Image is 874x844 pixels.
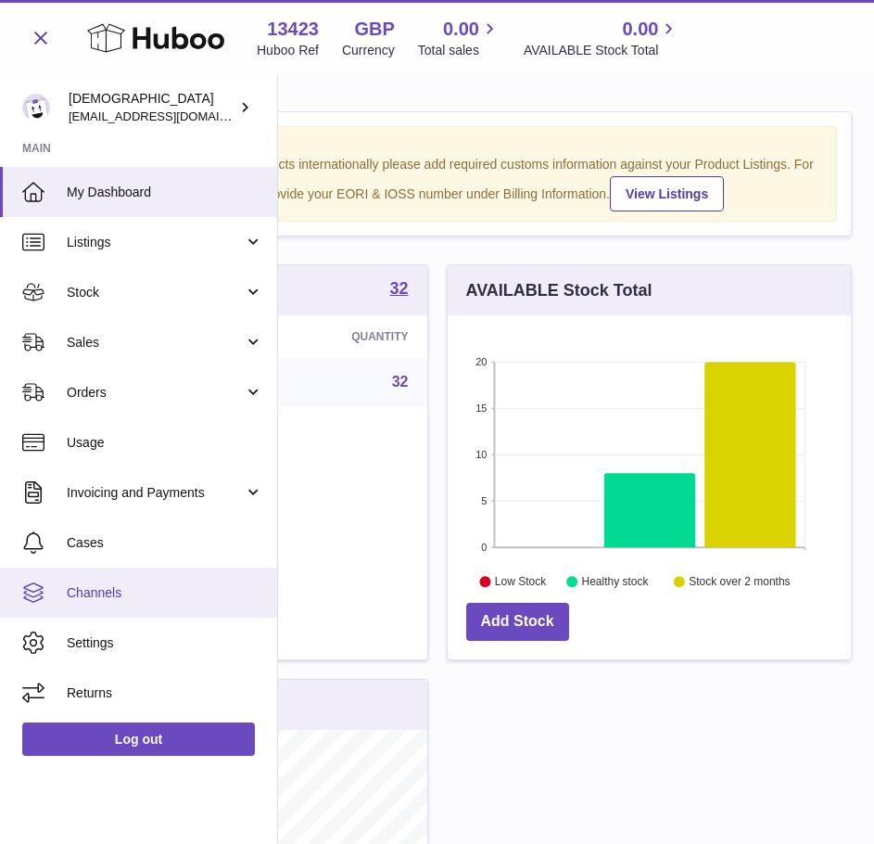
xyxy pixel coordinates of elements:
span: 0.00 [443,17,479,42]
span: Total sales [418,42,500,59]
img: internalAdmin-13423@internal.huboo.com [22,94,50,121]
th: Quantity [236,315,427,358]
text: 10 [475,449,487,460]
a: View Listings [610,176,724,211]
span: Orders [67,384,244,402]
text: 0 [481,542,487,553]
text: Healthy stock [581,576,649,589]
div: [DEMOGRAPHIC_DATA] [69,90,235,125]
span: Cases [67,534,263,552]
h3: AVAILABLE Stock Total [466,279,652,301]
span: Channels [67,584,263,602]
span: Stock [67,284,244,301]
text: 20 [475,356,487,367]
a: 0.00 AVAILABLE Stock Total [524,17,680,59]
strong: 13423 [267,17,319,42]
span: Sales [67,334,244,352]
strong: 32 [389,280,408,297]
strong: GBP [354,17,394,42]
text: Low Stock [494,576,546,589]
strong: Notice [47,136,827,154]
span: Settings [67,634,263,652]
a: Add Stock [466,603,569,641]
a: 32 [392,374,409,390]
span: AVAILABLE Stock Total [524,42,680,59]
span: [EMAIL_ADDRESS][DOMAIN_NAME] [69,109,272,123]
div: If you're planning on sending your products internationally please add required customs informati... [47,156,827,211]
a: 0.00 Total sales [418,17,500,59]
a: Log out [22,723,255,756]
a: 32 [389,280,408,301]
span: 0.00 [622,17,658,42]
div: Currency [342,42,395,59]
text: 5 [481,495,487,506]
div: Huboo Ref [257,42,319,59]
span: Listings [67,234,244,251]
text: 15 [475,403,487,414]
span: Invoicing and Payments [67,484,244,502]
span: Usage [67,434,263,452]
text: Stock over 2 months [689,576,790,589]
span: My Dashboard [67,184,263,201]
span: Returns [67,684,263,702]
